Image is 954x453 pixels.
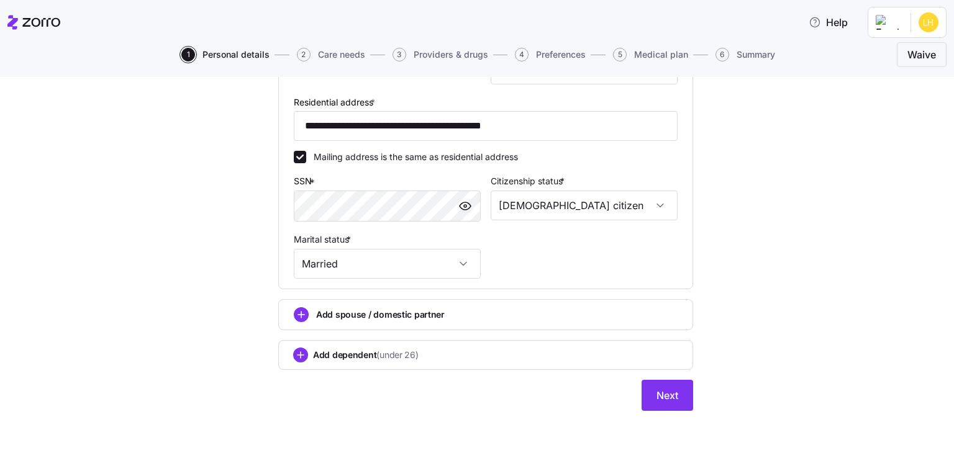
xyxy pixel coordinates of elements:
[393,48,406,61] span: 3
[613,48,688,61] button: 5Medical plan
[297,48,311,61] span: 2
[715,48,775,61] button: 6Summary
[316,308,445,321] span: Add spouse / domestic partner
[294,249,481,279] input: Select marital status
[809,15,848,30] span: Help
[293,348,308,362] svg: add icon
[294,96,378,109] label: Residential address
[715,48,729,61] span: 6
[306,151,518,163] label: Mailing address is the same as residential address
[179,48,270,61] a: 1Personal details
[656,388,678,403] span: Next
[919,12,938,32] img: 1692e4747dc1904437a9ea291c372648
[491,191,678,220] input: Select citizenship status
[515,48,586,61] button: 4Preferences
[297,48,365,61] button: 2Care needs
[491,174,567,188] label: Citizenship status
[376,349,418,361] span: (under 26)
[876,15,901,30] img: Employer logo
[737,50,775,59] span: Summary
[897,42,947,67] button: Waive
[634,50,688,59] span: Medical plan
[414,50,488,59] span: Providers & drugs
[202,50,270,59] span: Personal details
[294,174,317,188] label: SSN
[642,380,693,411] button: Next
[181,48,270,61] button: 1Personal details
[318,50,365,59] span: Care needs
[294,233,353,246] label: Marital status
[393,48,488,61] button: 3Providers & drugs
[536,50,586,59] span: Preferences
[907,47,936,62] span: Waive
[313,349,419,361] span: Add dependent
[294,307,309,322] svg: add icon
[613,48,627,61] span: 5
[799,10,858,35] button: Help
[515,48,529,61] span: 4
[181,48,195,61] span: 1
